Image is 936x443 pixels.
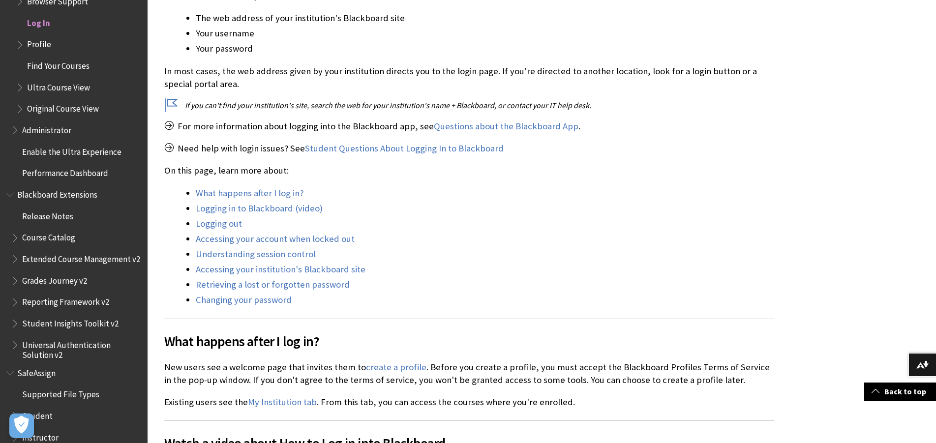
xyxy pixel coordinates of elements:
span: Instructor [22,429,59,443]
p: In most cases, the web address given by your institution directs you to the login page. If you're... [164,65,774,90]
li: The web address of your institution's Blackboard site [196,11,774,25]
nav: Book outline for Blackboard Extensions [6,186,142,360]
span: Blackboard Extensions [17,186,97,200]
a: Changing your password [196,294,292,306]
a: Back to top [864,383,936,401]
li: Your username [196,27,774,40]
button: Open Preferences [9,413,34,438]
span: Release Notes [22,208,73,221]
p: Need help with login issues? See [164,142,774,155]
span: Universal Authentication Solution v2 [22,337,141,360]
a: Logging out [196,218,242,230]
p: For more information about logging into the Blackboard app, see . [164,120,774,133]
li: Your password [196,42,774,56]
span: Course Catalog [22,230,75,243]
span: Find Your Courses [27,58,90,71]
span: Performance Dashboard [22,165,108,178]
a: Understanding session control [196,248,316,260]
span: What happens after I log in? [164,331,774,352]
p: If you can't find your institution's site, search the web for your institution's name + Blackboar... [164,100,774,111]
span: Enable the Ultra Experience [22,144,121,157]
span: Student [22,408,53,421]
a: Accessing your institution's Blackboard site [196,264,365,275]
a: Logging in to Blackboard (video) [196,203,323,214]
p: New users see a welcome page that invites them to . Before you create a profile, you must accept ... [164,361,774,386]
a: Retrieving a lost or forgotten password [196,279,350,291]
span: Administrator [22,122,71,135]
span: Supported File Types [22,386,99,400]
span: Profile [27,36,51,50]
span: Log In [27,15,50,28]
span: Reporting Framework v2 [22,294,109,307]
a: create a profile [366,361,426,373]
a: Student Questions About Logging In to Blackboard [305,143,504,154]
a: My Institution tab [248,396,317,408]
p: On this page, learn more about: [164,164,774,177]
span: Grades Journey v2 [22,272,87,286]
span: Extended Course Management v2 [22,251,140,264]
span: Ultra Course View [27,79,90,92]
a: What happens after I log in? [196,187,303,199]
span: SafeAssign [17,365,56,378]
span: Original Course View [27,101,99,114]
a: Accessing your account when locked out [196,233,355,245]
a: Questions about the Blackboard App [434,120,578,132]
p: Existing users see the . From this tab, you can access the courses where you're enrolled. [164,396,774,409]
span: Student Insights Toolkit v2 [22,315,119,328]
